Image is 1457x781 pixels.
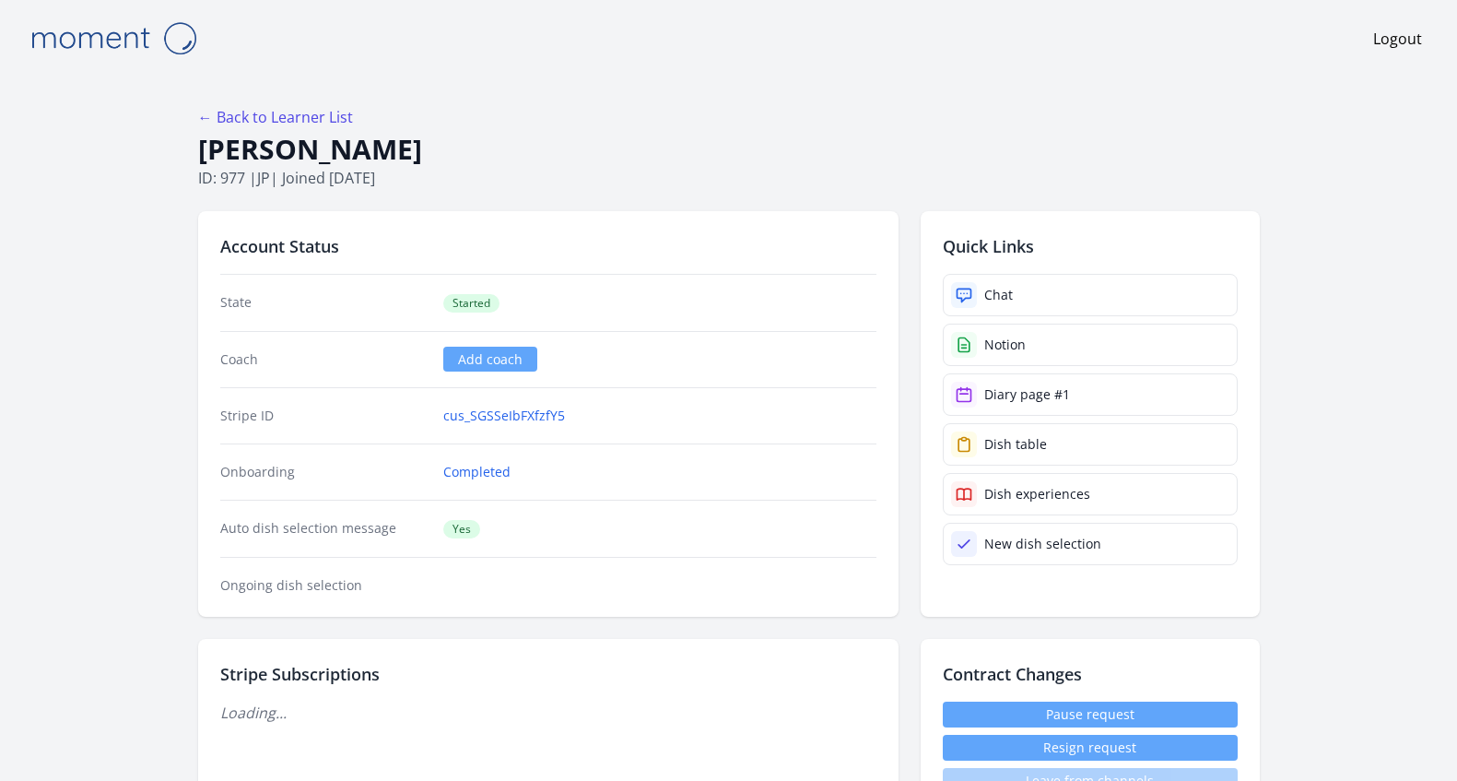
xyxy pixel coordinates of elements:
[220,350,429,369] dt: Coach
[21,15,206,62] img: Moment
[443,463,511,481] a: Completed
[198,132,1260,167] h1: [PERSON_NAME]
[443,520,480,538] span: Yes
[220,576,429,595] dt: Ongoing dish selection
[443,407,565,425] a: cus_SGSSeIbFXfzfY5
[220,233,876,259] h2: Account Status
[984,535,1101,553] div: New dish selection
[220,702,876,724] p: Loading...
[984,485,1090,503] div: Dish experiences
[984,385,1070,404] div: Diary page #1
[1373,28,1422,50] a: Logout
[220,463,429,481] dt: Onboarding
[943,274,1238,316] a: Chat
[220,661,876,687] h2: Stripe Subscriptions
[943,523,1238,565] a: New dish selection
[943,373,1238,416] a: Diary page #1
[443,294,499,313] span: Started
[984,336,1026,354] div: Notion
[443,347,537,372] a: Add coach
[943,233,1238,259] h2: Quick Links
[984,435,1047,454] div: Dish table
[198,167,1260,189] p: ID: 977 | | Joined [DATE]
[943,702,1238,728] a: Pause request
[943,473,1238,515] a: Dish experiences
[943,735,1238,761] button: Resign request
[198,107,353,127] a: ← Back to Learner List
[220,407,429,425] dt: Stripe ID
[257,168,270,188] span: jp
[220,293,429,313] dt: State
[220,519,429,538] dt: Auto dish selection message
[943,661,1238,687] h2: Contract Changes
[943,324,1238,366] a: Notion
[984,286,1013,304] div: Chat
[943,423,1238,466] a: Dish table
